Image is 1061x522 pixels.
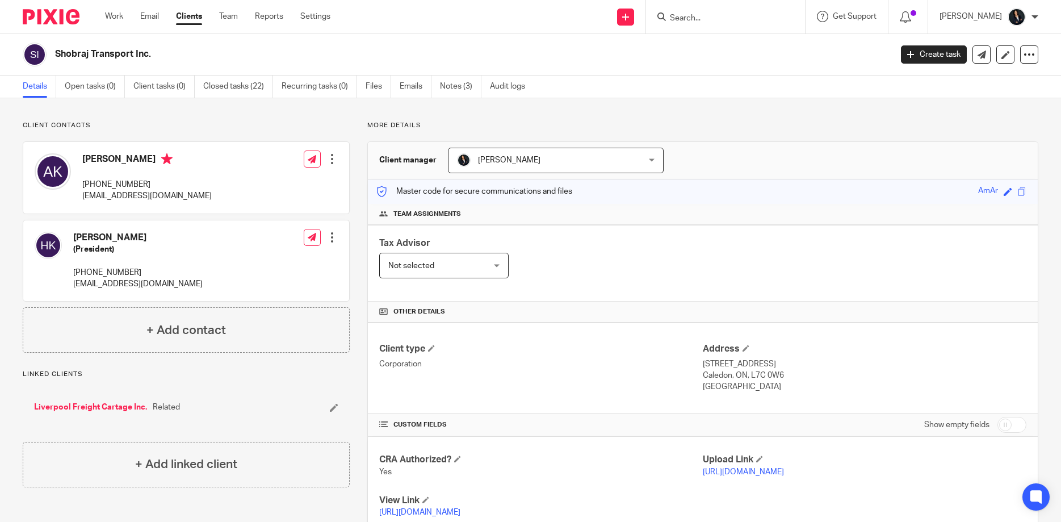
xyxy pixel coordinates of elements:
div: AmAr [978,185,998,198]
a: [URL][DOMAIN_NAME] [379,508,460,516]
h2: Shobraj Transport Inc. [55,48,718,60]
p: [EMAIL_ADDRESS][DOMAIN_NAME] [73,278,203,290]
span: Other details [393,307,445,316]
a: Email [140,11,159,22]
a: Audit logs [490,76,534,98]
h4: + Add linked client [135,456,237,473]
a: Clients [176,11,202,22]
a: Notes (3) [440,76,481,98]
a: Team [219,11,238,22]
a: Open tasks (0) [65,76,125,98]
h4: [PERSON_NAME] [82,153,212,168]
h3: Client manager [379,154,437,166]
input: Search [669,14,771,24]
p: [PHONE_NUMBER] [73,267,203,278]
h4: [PERSON_NAME] [73,232,203,244]
p: [GEOGRAPHIC_DATA] [703,381,1026,392]
img: svg%3E [35,153,71,190]
p: More details [367,121,1038,130]
a: Recurring tasks (0) [282,76,357,98]
img: Pixie [23,9,79,24]
img: HardeepM.png [1008,8,1026,26]
h4: Upload Link [703,454,1026,466]
h5: (President) [73,244,203,255]
p: Caledon, ON, L7C 0W6 [703,370,1026,381]
a: Liverpool Freight Cartage Inc. [34,402,147,413]
p: Linked clients [23,370,350,379]
a: Files [366,76,391,98]
label: Show empty fields [924,419,989,431]
h4: View Link [379,495,703,507]
p: [PERSON_NAME] [940,11,1002,22]
p: Client contacts [23,121,350,130]
span: Related [153,402,180,413]
span: Team assignments [393,210,461,219]
h4: CUSTOM FIELDS [379,420,703,429]
span: Yes [379,468,392,476]
img: svg%3E [23,43,47,66]
a: [URL][DOMAIN_NAME] [703,468,784,476]
span: Get Support [833,12,877,20]
img: HardeepM.png [457,153,471,167]
p: [PHONE_NUMBER] [82,179,212,190]
span: Tax Advisor [379,239,430,248]
a: Client tasks (0) [133,76,195,98]
img: svg%3E [35,232,62,259]
i: Primary [161,153,173,165]
p: [STREET_ADDRESS] [703,358,1026,370]
h4: CRA Authorized? [379,454,703,466]
span: Not selected [388,262,434,270]
a: Closed tasks (22) [203,76,273,98]
p: Master code for secure communications and files [376,186,572,197]
h4: + Add contact [146,321,226,339]
a: Details [23,76,56,98]
a: Emails [400,76,431,98]
h4: Address [703,343,1026,355]
a: Reports [255,11,283,22]
h4: Client type [379,343,703,355]
a: Settings [300,11,330,22]
p: [EMAIL_ADDRESS][DOMAIN_NAME] [82,190,212,202]
span: [PERSON_NAME] [478,156,540,164]
a: Create task [901,45,967,64]
a: Work [105,11,123,22]
p: Corporation [379,358,703,370]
